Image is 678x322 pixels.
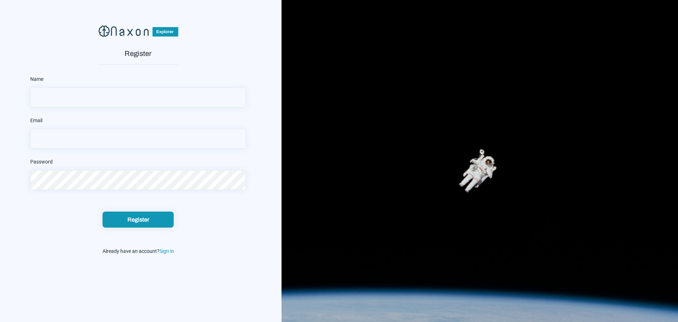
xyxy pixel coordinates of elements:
img: naxon_large_logo.png [98,25,178,37]
label: Password [30,156,53,167]
div: Already have an account? [30,246,246,257]
label: Email [30,115,42,126]
span: Sign in [159,248,174,254]
button: Register [103,212,174,228]
div: Register [105,216,172,223]
div: Register [98,48,178,59]
label: Name [30,74,43,85]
